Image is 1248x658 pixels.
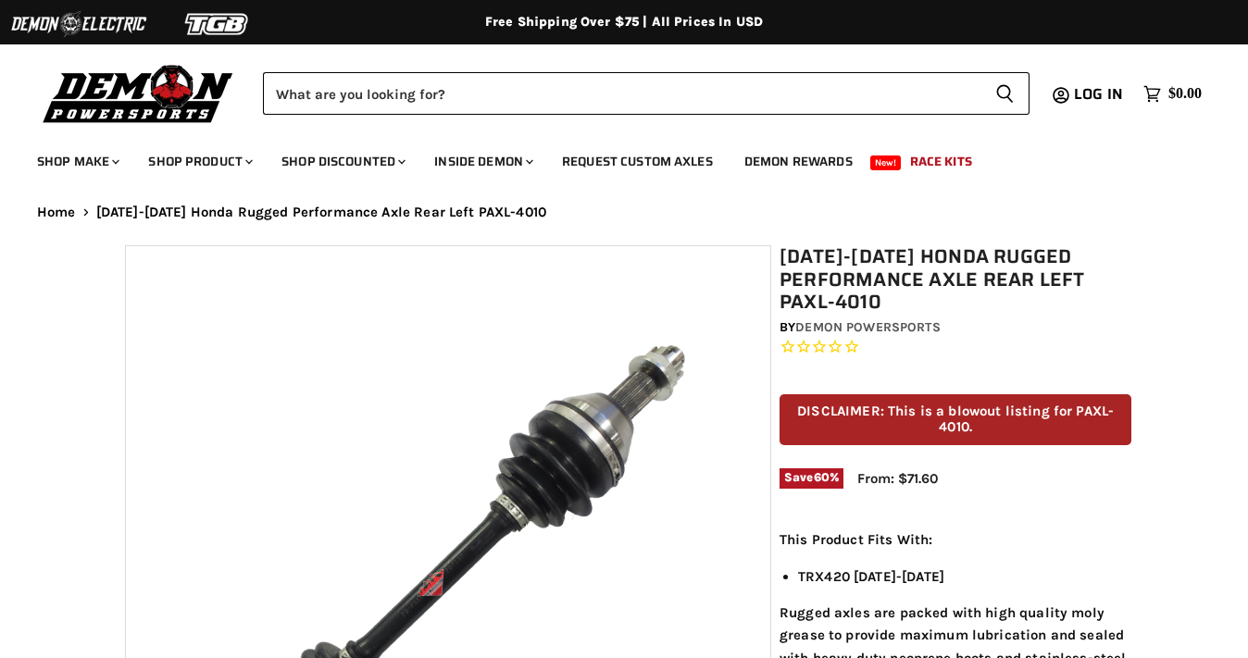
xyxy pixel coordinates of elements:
[134,143,264,180] a: Shop Product
[548,143,727,180] a: Request Custom Axles
[980,72,1030,115] button: Search
[263,72,980,115] input: Search
[1168,85,1202,103] span: $0.00
[857,470,938,487] span: From: $71.60
[37,60,240,126] img: Demon Powersports
[23,135,1197,180] ul: Main menu
[780,317,1131,338] div: by
[730,143,867,180] a: Demon Rewards
[798,565,1131,588] li: TRX420 [DATE]-[DATE]
[814,470,830,484] span: 60
[780,394,1131,445] p: DISCLAIMER: This is a blowout listing for PAXL-4010.
[870,155,902,170] span: New!
[795,319,940,335] a: Demon Powersports
[780,528,1131,551] p: This Product Fits With:
[780,338,1131,357] span: Rated 0.0 out of 5 stars 0 reviews
[1074,82,1123,106] span: Log in
[9,6,148,42] img: Demon Electric Logo 2
[268,143,417,180] a: Shop Discounted
[96,205,546,220] span: [DATE]-[DATE] Honda Rugged Performance Axle Rear Left PAXL-4010
[420,143,544,180] a: Inside Demon
[148,6,287,42] img: TGB Logo 2
[37,205,76,220] a: Home
[780,245,1131,314] h1: [DATE]-[DATE] Honda Rugged Performance Axle Rear Left PAXL-4010
[1134,81,1211,107] a: $0.00
[1066,86,1134,103] a: Log in
[780,468,843,489] span: Save %
[263,72,1030,115] form: Product
[896,143,986,180] a: Race Kits
[23,143,131,180] a: Shop Make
